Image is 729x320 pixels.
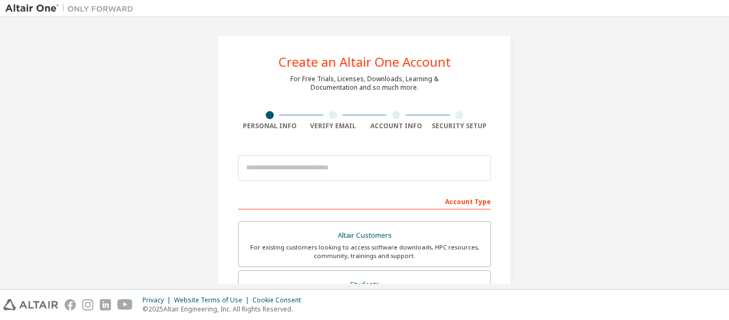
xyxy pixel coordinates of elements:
img: youtube.svg [117,299,133,310]
div: For existing customers looking to access software downloads, HPC resources, community, trainings ... [245,243,484,260]
div: For Free Trials, Licenses, Downloads, Learning & Documentation and so much more. [290,75,439,92]
div: Verify Email [302,122,365,130]
div: Students [245,277,484,292]
p: © 2025 Altair Engineering, Inc. All Rights Reserved. [142,305,307,314]
img: altair_logo.svg [3,299,58,310]
div: Account Info [364,122,428,130]
div: Altair Customers [245,228,484,243]
img: Altair One [5,3,139,14]
div: Security Setup [428,122,492,130]
img: linkedin.svg [100,299,111,310]
div: Personal Info [238,122,302,130]
img: instagram.svg [82,299,93,310]
div: Create an Altair One Account [279,56,451,68]
div: Website Terms of Use [174,296,252,305]
div: Cookie Consent [252,296,307,305]
div: Privacy [142,296,174,305]
img: facebook.svg [65,299,76,310]
div: Account Type [238,192,491,209]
